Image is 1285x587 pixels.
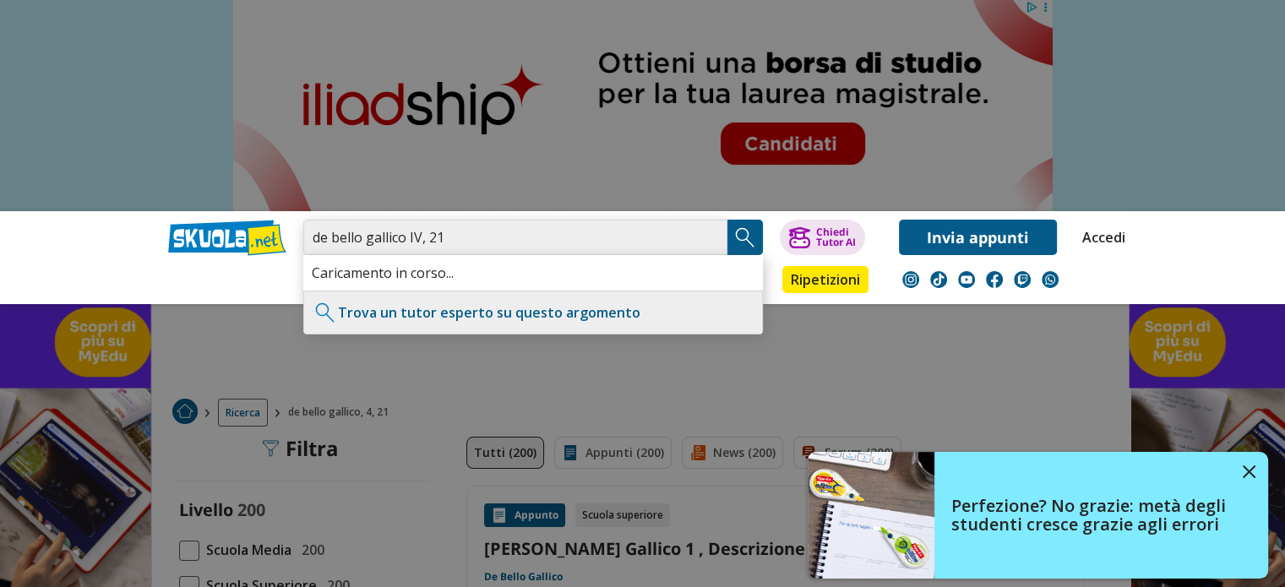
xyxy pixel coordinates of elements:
[958,271,975,288] img: youtube
[1014,271,1031,288] img: twitch
[951,497,1230,534] h4: Perfezione? No grazie: metà degli studenti cresce grazie agli errori
[1082,220,1118,255] a: Accedi
[899,220,1057,255] a: Invia appunti
[782,266,868,293] a: Ripetizioni
[1042,271,1059,288] img: WhatsApp
[303,220,727,255] input: Cerca appunti, riassunti o versioni
[732,225,758,250] img: Cerca appunti, riassunti o versioni
[780,220,865,255] button: ChiediTutor AI
[313,300,338,325] img: Trova un tutor esperto
[815,227,855,247] div: Chiedi Tutor AI
[303,255,763,291] div: Caricamento in corso...
[338,303,640,322] a: Trova un tutor esperto su questo argomento
[1243,465,1255,478] img: close
[299,266,375,296] a: Appunti
[986,271,1003,288] img: facebook
[727,220,763,255] button: Search Button
[808,452,1268,579] a: Perfezione? No grazie: metà degli studenti cresce grazie agli errori
[902,271,919,288] img: instagram
[930,271,947,288] img: tiktok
